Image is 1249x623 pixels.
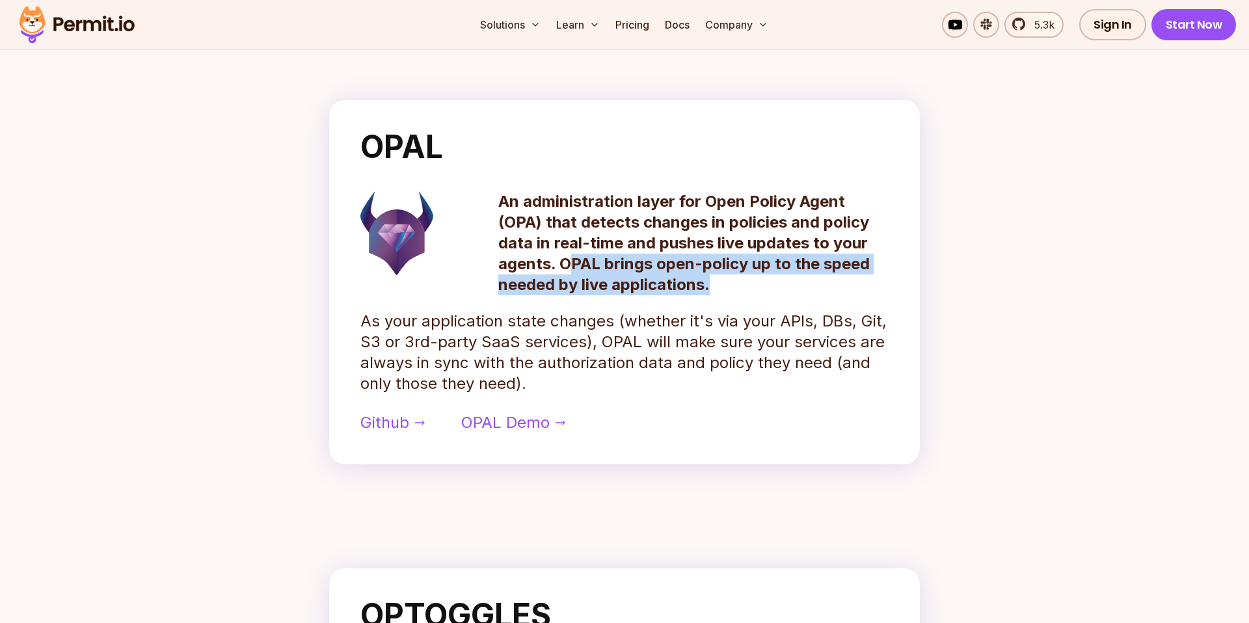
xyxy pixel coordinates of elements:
a: Docs [660,12,695,38]
a: OPAL Demo [461,412,565,433]
a: Pricing [610,12,654,38]
a: Github [360,412,425,433]
span: Github [360,412,409,433]
h2: OPAL [360,131,889,163]
img: Permit logo [13,3,141,47]
button: Solutions [475,12,546,38]
button: Company [700,12,773,38]
a: Start Now [1151,9,1237,40]
span: OPAL Demo [461,412,550,433]
p: As your application state changes (whether it's via your APIs, DBs, Git, S3 or 3rd-party SaaS ser... [360,311,889,394]
button: Learn [551,12,605,38]
img: opal [360,191,433,275]
a: 5.3k [1004,12,1064,38]
p: An administration layer for Open Policy Agent (OPA) that detects changes in policies and policy d... [498,191,889,295]
a: Sign In [1079,9,1146,40]
span: 5.3k [1027,17,1054,33]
